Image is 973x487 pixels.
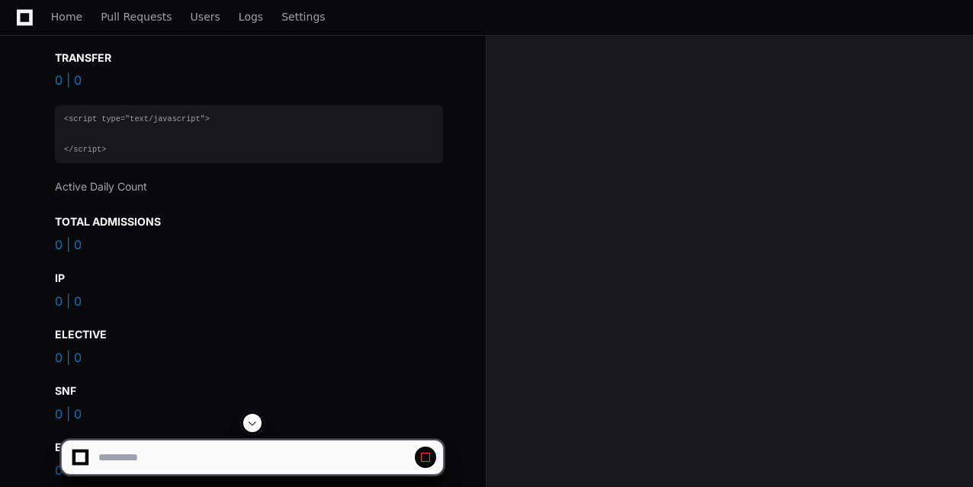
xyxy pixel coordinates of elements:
label: TOTAL ADMISSIONS [55,215,161,228]
label: ELECTIVE [55,328,107,341]
span: | [66,406,70,421]
span: | [66,237,70,252]
a: 0 [55,237,63,252]
a: 0 [55,406,63,421]
a: 0 [74,350,82,365]
a: 0 [74,293,82,309]
span: 0 [55,293,66,309]
span: | [66,293,70,309]
span: Settings [281,12,325,21]
label: Active Daily Count [55,180,147,193]
span: | [66,72,70,88]
a: 0 [55,293,63,309]
span: | [66,350,70,365]
span: 0 [55,406,66,421]
a: 0 [74,72,82,88]
span: Pull Requests [101,12,172,21]
label: TRANSFER [55,51,111,64]
span: Logs [239,12,263,21]
a: 0 [55,72,63,88]
a: 0 [74,237,82,252]
label: SNF [55,384,76,397]
span: 0 [55,350,66,365]
span: Users [191,12,220,21]
span: 0 [55,72,66,88]
span: Home [51,12,82,21]
code: <script type="text/javascript"> </script> [64,114,210,154]
a: 0 [55,350,63,365]
span: 0 [55,237,66,252]
label: IP [55,271,65,284]
a: 0 [74,406,82,421]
